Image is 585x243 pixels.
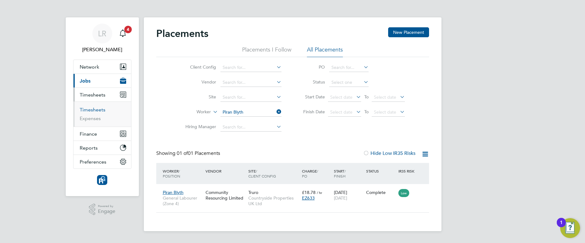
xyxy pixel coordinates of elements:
[98,29,106,38] span: LR
[73,24,131,53] a: LR[PERSON_NAME]
[73,101,131,127] div: Timesheets
[163,190,184,195] span: Piran Blyth
[73,88,131,101] button: Timesheets
[73,60,131,74] button: Network
[362,108,370,116] span: To
[73,127,131,141] button: Finance
[98,209,115,214] span: Engage
[560,218,580,238] button: Open Resource Center, 1 new notification
[80,78,91,84] span: Jobs
[330,109,352,115] span: Select date
[374,94,396,100] span: Select date
[98,204,115,209] span: Powered by
[80,64,99,70] span: Network
[161,186,429,191] a: Piran BlythGeneral Labourer (Zone 4)Community Resourcing LimitedTruroCountryside Properties UK Lt...
[365,165,397,177] div: Status
[89,204,115,215] a: Powered byEngage
[175,109,211,115] label: Worker
[177,150,220,156] span: 01 Placements
[80,145,98,151] span: Reports
[156,27,208,40] h2: Placements
[97,175,107,185] img: resourcinggroup-logo-retina.png
[73,46,131,53] span: Leanne Rayner
[297,64,325,70] label: PO
[363,150,415,156] label: Hide Low IR35 Risks
[242,46,291,57] li: Placements I Follow
[332,165,365,182] div: Start
[220,63,281,72] input: Search for...
[117,24,129,43] a: 4
[73,155,131,169] button: Preferences
[247,165,300,182] div: Site
[307,46,343,57] li: All Placements
[297,109,325,115] label: Finish Date
[180,94,216,100] label: Site
[374,109,396,115] span: Select date
[297,94,325,100] label: Start Date
[80,107,105,113] a: Timesheets
[161,165,204,182] div: Worker
[366,190,395,195] div: Complete
[80,131,97,137] span: Finance
[73,175,131,185] a: Go to home page
[180,79,216,85] label: Vendor
[80,159,106,165] span: Preferences
[302,195,315,201] span: EZ633
[334,195,347,201] span: [DATE]
[177,150,188,156] span: 01 of
[302,169,318,178] span: / PO
[180,124,216,129] label: Hiring Manager
[204,187,247,204] div: Community Resourcing Limited
[73,141,131,155] button: Reports
[362,93,370,101] span: To
[180,64,216,70] label: Client Config
[329,78,369,87] input: Select one
[330,94,352,100] span: Select date
[248,195,299,206] span: Countryside Properties UK Ltd
[397,165,418,177] div: IR35 Risk
[300,165,333,182] div: Charge
[156,150,221,157] div: Showing
[248,169,276,178] span: / Client Config
[388,27,429,37] button: New Placement
[204,165,247,177] div: Vendor
[332,187,365,204] div: [DATE]
[560,223,563,231] div: 1
[66,17,139,196] nav: Main navigation
[329,63,369,72] input: Search for...
[398,189,409,197] span: Low
[163,169,180,178] span: / Position
[80,92,105,98] span: Timesheets
[220,123,281,132] input: Search for...
[220,108,281,117] input: Search for...
[317,190,322,195] span: / hr
[220,93,281,102] input: Search for...
[73,74,131,88] button: Jobs
[297,79,325,85] label: Status
[334,169,346,178] span: / Finish
[80,115,101,121] a: Expenses
[302,190,316,195] span: £18.78
[124,26,132,33] span: 4
[220,78,281,87] input: Search for...
[248,190,258,195] span: Truro
[163,195,202,206] span: General Labourer (Zone 4)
